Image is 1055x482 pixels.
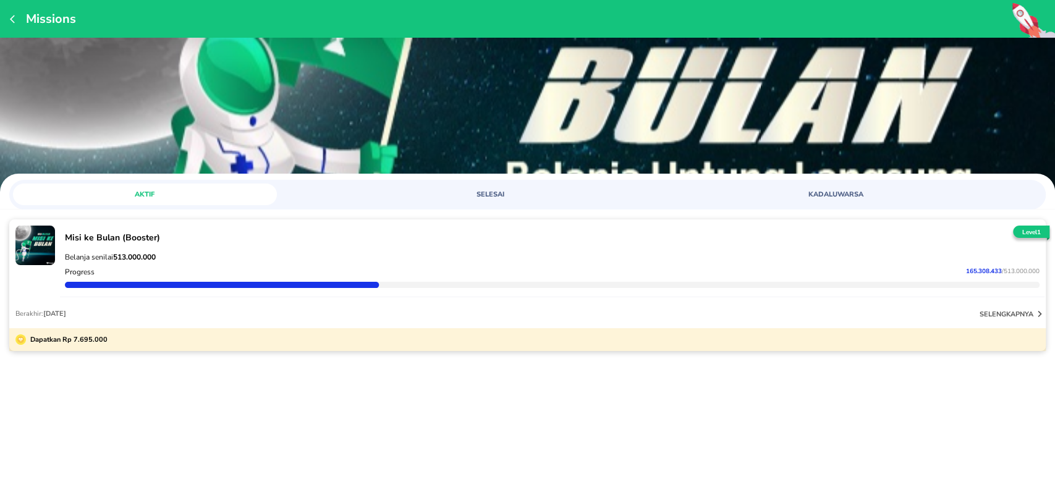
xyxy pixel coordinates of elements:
span: 165.308.433 [966,267,1002,276]
span: Belanja senilai [65,252,156,262]
p: Level 1 [1011,228,1052,237]
span: AKTIF [20,190,269,199]
a: AKTIF [13,184,351,205]
p: Progress [65,267,95,277]
a: KADALUWARSA [704,184,1042,205]
span: [DATE] [43,309,66,318]
button: selengkapnya [980,308,1046,320]
p: Misi ke Bulan (Booster) [65,232,1040,243]
span: / 513.000.000 [1002,267,1040,276]
p: Dapatkan Rp 7.695.000 [26,334,108,345]
strong: 513.000.000 [113,252,156,262]
span: KADALUWARSA [711,190,960,199]
p: Missions [20,11,76,27]
span: SELESAI [366,190,615,199]
p: selengkapnya [980,310,1033,319]
img: mission-23342 [15,226,55,265]
p: Berakhir: [15,309,66,318]
div: loyalty mission tabs [9,180,1046,205]
a: SELESAI [358,184,697,205]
